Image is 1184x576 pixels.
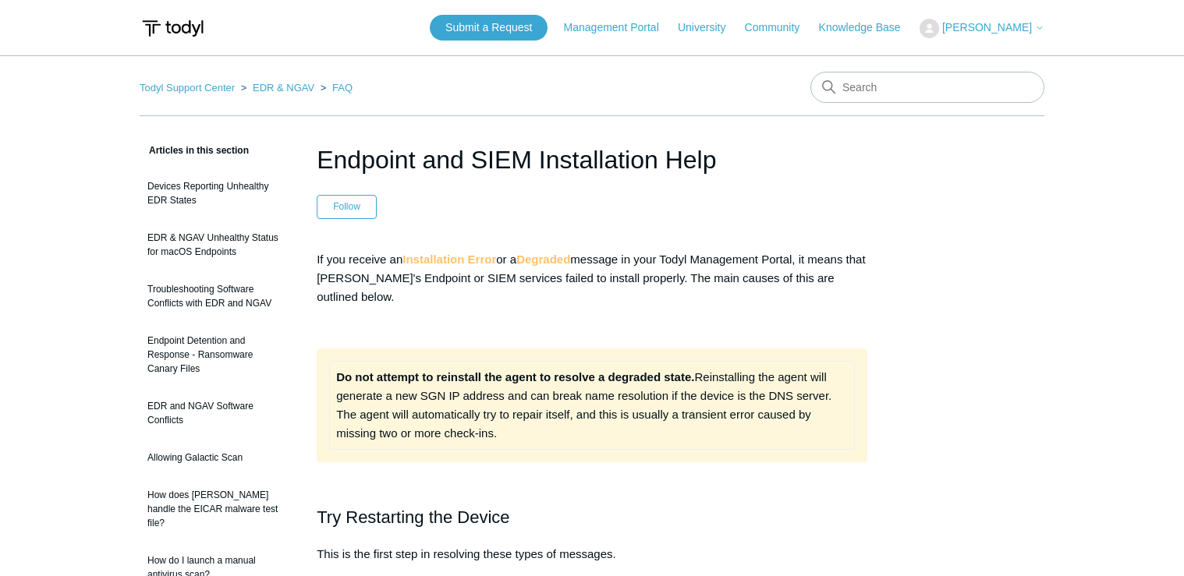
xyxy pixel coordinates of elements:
[140,82,235,94] a: Todyl Support Center
[238,82,317,94] li: EDR & NGAV
[317,504,867,531] h2: Try Restarting the Device
[253,82,314,94] a: EDR & NGAV
[516,253,570,266] strong: Degraded
[317,195,377,218] button: Follow Article
[140,223,293,267] a: EDR & NGAV Unhealthy Status for macOS Endpoints
[430,15,548,41] a: Submit a Request
[332,82,353,94] a: FAQ
[140,82,238,94] li: Todyl Support Center
[402,253,496,266] strong: Installation Error
[678,19,741,36] a: University
[942,21,1032,34] span: [PERSON_NAME]
[140,171,293,215] a: Devices Reporting Unhealthy EDR States
[564,19,675,36] a: Management Portal
[317,250,867,306] p: If you receive an or a message in your Todyl Management Portal, it means that [PERSON_NAME]'s End...
[819,19,916,36] a: Knowledge Base
[140,443,293,472] a: Allowing Galactic Scan
[330,361,855,449] td: Reinstalling the agent will generate a new SGN IP address and can break name resolution if the de...
[140,14,206,43] img: Todyl Support Center Help Center home page
[317,141,867,178] h1: Endpoint and SIEM Installation Help
[317,82,353,94] li: FAQ
[810,72,1044,103] input: Search
[140,326,293,383] a: Endpoint Detention and Response - Ransomware Canary Files
[140,145,249,156] span: Articles in this section
[140,391,293,435] a: EDR and NGAV Software Conflicts
[745,19,816,36] a: Community
[336,370,694,383] strong: Do not attempt to reinstall the agent to resolve a degraded state.
[920,19,1044,38] button: [PERSON_NAME]
[140,480,293,538] a: How does [PERSON_NAME] handle the EICAR malware test file?
[140,274,293,318] a: Troubleshooting Software Conflicts with EDR and NGAV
